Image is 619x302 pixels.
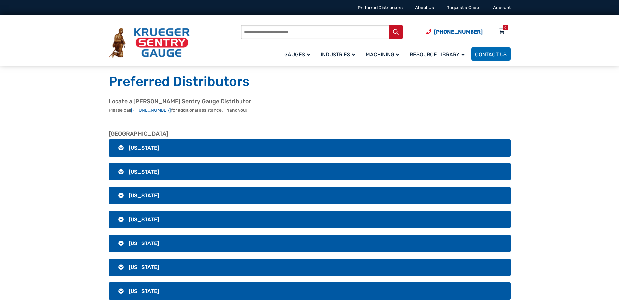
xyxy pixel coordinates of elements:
[129,240,159,246] span: [US_STATE]
[317,46,362,62] a: Industries
[406,46,471,62] a: Resource Library
[129,288,159,294] span: [US_STATE]
[321,51,355,58] span: Industries
[415,5,434,10] a: About Us
[284,51,310,58] span: Gauges
[446,5,481,10] a: Request a Quote
[109,28,190,58] img: Krueger Sentry Gauge
[410,51,465,58] span: Resource Library
[109,130,511,138] h2: [GEOGRAPHIC_DATA]
[493,5,511,10] a: Account
[362,46,406,62] a: Machining
[109,98,511,105] h2: Locate a [PERSON_NAME] Sentry Gauge Distributor
[129,264,159,270] span: [US_STATE]
[471,47,511,61] a: Contact Us
[504,25,506,30] div: 0
[426,28,483,36] a: Phone Number (920) 434-8860
[109,107,511,114] p: Please call for additional assistance. Thank you!
[129,169,159,175] span: [US_STATE]
[109,74,511,90] h1: Preferred Distributors
[475,51,507,58] span: Contact Us
[434,29,483,35] span: [PHONE_NUMBER]
[366,51,399,58] span: Machining
[129,216,159,223] span: [US_STATE]
[129,193,159,199] span: [US_STATE]
[280,46,317,62] a: Gauges
[131,108,171,113] a: [PHONE_NUMBER]
[129,145,159,151] span: [US_STATE]
[358,5,403,10] a: Preferred Distributors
